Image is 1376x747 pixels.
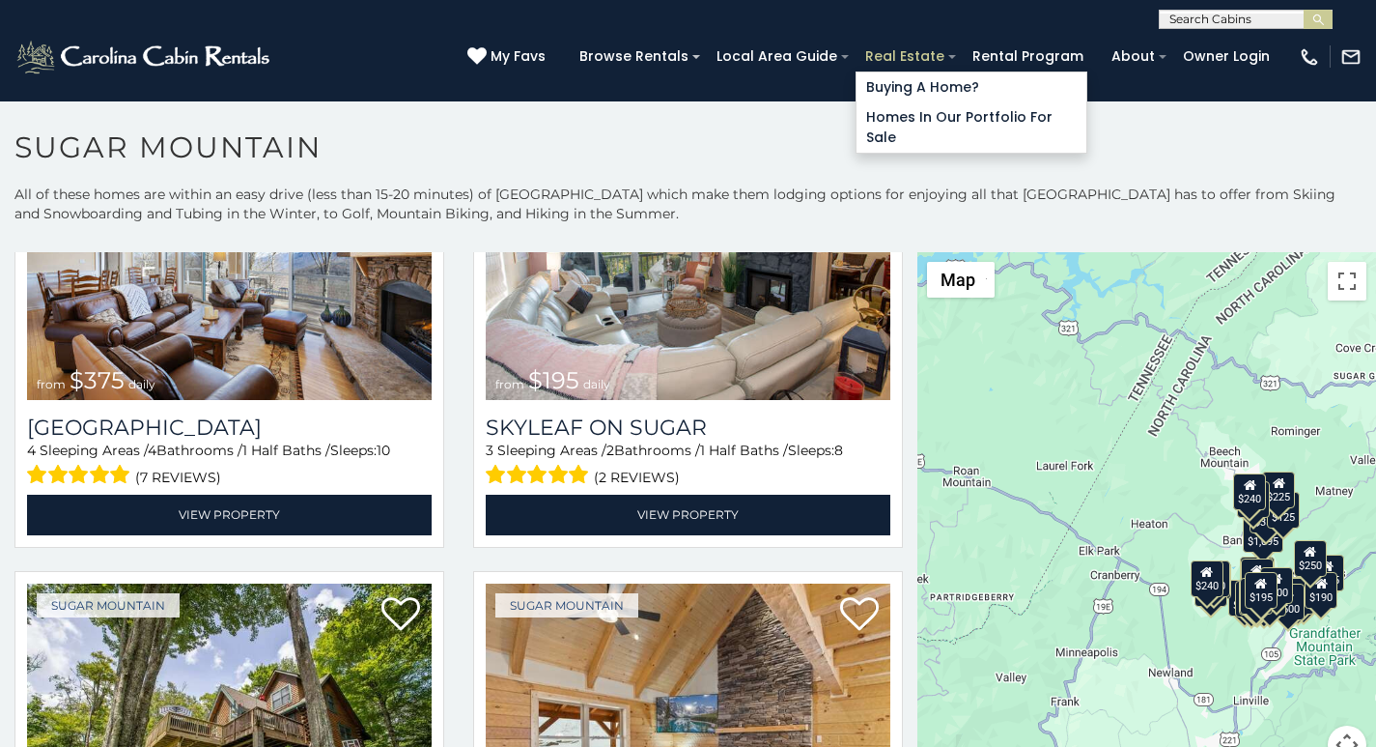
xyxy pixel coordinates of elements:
[495,593,638,618] a: Sugar Mountain
[486,415,890,441] a: Skyleaf on Sugar
[594,465,680,490] span: (2 reviews)
[1233,474,1266,510] div: $240
[1238,579,1271,616] div: $175
[37,593,180,618] a: Sugar Mountain
[27,129,432,401] img: Little Sugar Haven
[1235,581,1268,618] div: $155
[1244,572,1277,609] div: $195
[963,42,1093,72] a: Rental Program
[856,72,1086,102] a: Buying A Home?
[135,465,221,490] span: (7 reviews)
[27,415,432,441] h3: Little Sugar Haven
[1239,578,1272,615] div: $375
[1197,562,1230,599] div: $225
[242,442,330,459] span: 1 Half Baths /
[1280,578,1313,615] div: $195
[27,129,432,401] a: Little Sugar Haven from $375 daily
[700,442,788,459] span: 1 Half Baths /
[486,129,890,401] a: Skyleaf on Sugar from $195 daily
[27,442,36,459] span: 4
[606,442,614,459] span: 2
[707,42,847,72] a: Local Area Guide
[27,441,432,490] div: Sleeping Areas / Bathrooms / Sleeps:
[70,366,125,394] span: $375
[377,442,390,459] span: 10
[486,442,493,459] span: 3
[927,262,995,298] button: Change map style
[840,595,879,636] a: Add to favorites
[1299,46,1320,68] img: phone-regular-white.png
[495,377,524,391] span: from
[1242,516,1282,553] div: $1,095
[1310,555,1343,591] div: $155
[1102,42,1165,72] a: About
[467,46,550,68] a: My Favs
[27,415,432,441] a: [GEOGRAPHIC_DATA]
[148,442,156,459] span: 4
[381,595,420,636] a: Add to favorites
[1259,567,1292,604] div: $200
[941,270,975,290] span: Map
[834,442,843,459] span: 8
[486,495,890,534] a: View Property
[14,38,275,76] img: White-1-2.png
[1239,557,1272,593] div: $190
[491,46,546,67] span: My Favs
[856,42,954,72] a: Real Estate
[1190,560,1222,597] div: $240
[1262,472,1295,508] div: $225
[528,366,579,394] span: $195
[1173,42,1279,72] a: Owner Login
[1340,46,1362,68] img: mail-regular-white.png
[570,42,698,72] a: Browse Rentals
[1305,572,1337,609] div: $190
[27,495,432,534] a: View Property
[37,377,66,391] span: from
[486,441,890,490] div: Sleeping Areas / Bathrooms / Sleeps:
[1236,481,1269,518] div: $170
[128,377,155,391] span: daily
[1196,560,1229,597] div: $210
[856,102,1086,153] a: Homes in Our Portfolio For Sale
[1293,540,1326,577] div: $250
[1266,492,1299,529] div: $125
[1328,262,1366,301] button: Toggle fullscreen view
[1240,559,1273,595] div: $300
[583,377,610,391] span: daily
[486,129,890,401] img: Skyleaf on Sugar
